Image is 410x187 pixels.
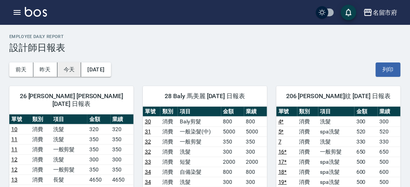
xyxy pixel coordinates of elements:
[30,114,51,125] th: 類別
[160,157,178,167] td: 消費
[160,137,178,147] td: 消費
[297,167,318,177] td: 消費
[354,167,377,177] td: 600
[30,164,51,175] td: 消費
[221,126,244,137] td: 5000
[87,175,110,185] td: 4650
[378,137,401,147] td: 330
[354,116,377,126] td: 300
[178,107,221,117] th: 項目
[221,167,244,177] td: 800
[51,164,87,175] td: 一般剪髮
[57,62,82,77] button: 今天
[244,157,267,167] td: 2000
[30,154,51,164] td: 消費
[244,147,267,157] td: 300
[87,144,110,154] td: 350
[286,92,391,100] span: 206 [PERSON_NAME]紋 [DATE] 日報表
[276,107,297,117] th: 單號
[318,157,354,167] td: spa洗髮
[160,167,178,177] td: 消費
[11,136,17,142] a: 11
[87,164,110,175] td: 350
[11,156,17,163] a: 12
[160,107,178,117] th: 類別
[111,134,134,144] td: 350
[145,149,151,155] a: 32
[318,177,354,187] td: spa洗髮
[318,126,354,137] td: spa洗髮
[111,144,134,154] td: 350
[51,124,87,134] td: 洗髮
[378,126,401,137] td: 520
[30,175,51,185] td: 消費
[143,107,160,117] th: 單號
[244,116,267,126] td: 800
[111,175,134,185] td: 4650
[19,92,124,108] span: 26 [PERSON_NAME] [PERSON_NAME][DATE] 日報表
[178,126,221,137] td: 一般染髮(中)
[178,177,221,187] td: 洗髮
[354,137,377,147] td: 330
[30,124,51,134] td: 消費
[354,177,377,187] td: 500
[111,164,134,175] td: 350
[318,107,354,117] th: 項目
[25,7,47,17] img: Logo
[51,134,87,144] td: 洗髮
[160,126,178,137] td: 消費
[87,124,110,134] td: 320
[354,147,377,157] td: 650
[318,116,354,126] td: 洗髮
[244,177,267,187] td: 300
[178,157,221,167] td: 短髮
[51,175,87,185] td: 長髮
[244,126,267,137] td: 5000
[297,126,318,137] td: 消費
[378,167,401,177] td: 600
[87,114,110,125] th: 金額
[221,177,244,187] td: 300
[51,114,87,125] th: 項目
[244,107,267,117] th: 業績
[378,177,401,187] td: 500
[160,177,178,187] td: 消費
[221,137,244,147] td: 350
[297,177,318,187] td: 消費
[11,146,17,152] a: 11
[160,116,178,126] td: 消費
[221,147,244,157] td: 300
[378,116,401,126] td: 300
[145,169,151,175] a: 34
[9,62,33,77] button: 前天
[9,114,30,125] th: 單號
[11,177,17,183] a: 13
[376,62,401,77] button: 列印
[145,118,151,125] a: 30
[87,154,110,164] td: 300
[160,147,178,157] td: 消費
[378,157,401,167] td: 500
[318,167,354,177] td: spa洗髮
[81,62,111,77] button: [DATE]
[318,147,354,157] td: 一般剪髮
[145,179,151,185] a: 34
[341,5,356,20] button: save
[360,5,401,21] button: 名留市府
[221,107,244,117] th: 金額
[9,34,401,39] h2: Employee Daily Report
[297,157,318,167] td: 消費
[318,137,354,147] td: 洗髮
[354,126,377,137] td: 520
[145,128,151,135] a: 31
[51,144,87,154] td: 一般剪髮
[178,116,221,126] td: Baly剪髮
[51,154,87,164] td: 洗髮
[145,139,151,145] a: 32
[178,137,221,147] td: 一般剪髮
[221,157,244,167] td: 2000
[297,107,318,117] th: 類別
[297,137,318,147] td: 消費
[354,107,377,117] th: 金額
[244,137,267,147] td: 350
